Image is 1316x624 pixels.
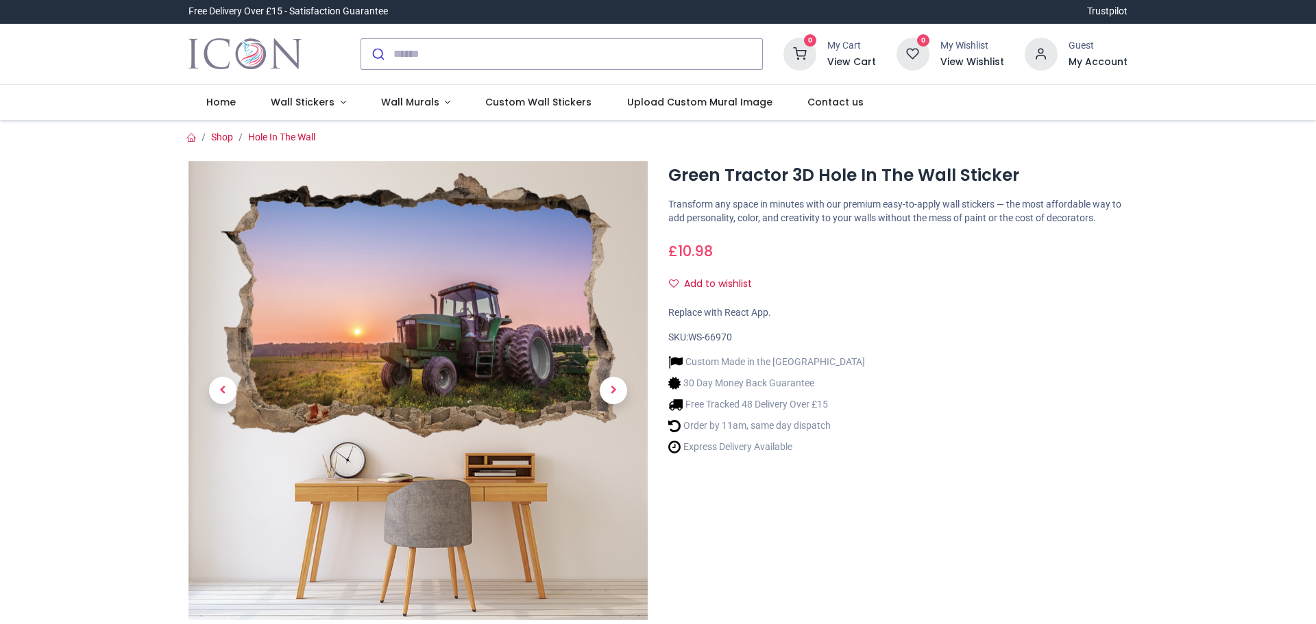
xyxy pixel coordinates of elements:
span: Contact us [807,95,864,109]
a: Previous [188,229,257,551]
li: 30 Day Money Back Guarantee [668,376,865,390]
span: Previous [209,377,236,404]
span: Home [206,95,236,109]
p: Transform any space in minutes with our premium easy-to-apply wall stickers — the most affordable... [668,198,1128,225]
span: WS-66970 [688,332,732,342]
span: Next [600,377,627,404]
a: Shop [211,132,233,142]
a: View Cart [827,55,876,69]
span: Wall Murals [381,95,439,109]
a: Trustpilot [1087,5,1128,18]
a: Next [579,229,648,551]
div: Free Delivery Over £15 - Satisfaction Guarantee [188,5,388,18]
button: Submit [361,39,393,69]
div: Guest [1069,39,1128,53]
img: Green Tractor 3D Hole In The Wall Sticker [188,161,648,620]
div: Replace with React App. [668,306,1128,320]
i: Add to wishlist [669,279,679,288]
a: 0 [783,47,816,58]
a: Hole In The Wall [248,132,315,142]
span: £ [668,241,713,261]
li: Express Delivery Available [668,440,865,454]
span: Upload Custom Mural Image [627,95,772,109]
a: Wall Murals [363,85,468,121]
div: SKU: [668,331,1128,345]
span: Custom Wall Stickers [485,95,592,109]
span: 10.98 [678,241,713,261]
h1: Green Tractor 3D Hole In The Wall Sticker [668,164,1128,187]
a: Wall Stickers [253,85,363,121]
div: My Wishlist [940,39,1004,53]
button: Add to wishlistAdd to wishlist [668,273,764,296]
div: My Cart [827,39,876,53]
li: Order by 11am, same day dispatch [668,419,865,433]
li: Free Tracked 48 Delivery Over £15 [668,397,865,412]
a: My Account [1069,55,1128,69]
li: Custom Made in the [GEOGRAPHIC_DATA] [668,355,865,369]
sup: 0 [917,34,930,47]
sup: 0 [804,34,817,47]
a: View Wishlist [940,55,1004,69]
img: Icon Wall Stickers [188,35,302,73]
span: Wall Stickers [271,95,334,109]
a: Logo of Icon Wall Stickers [188,35,302,73]
a: 0 [897,47,929,58]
